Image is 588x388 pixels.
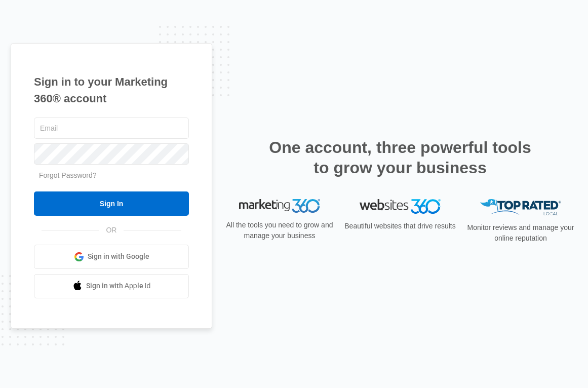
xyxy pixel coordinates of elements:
[34,245,189,269] a: Sign in with Google
[343,221,457,231] p: Beautiful websites that drive results
[34,274,189,298] a: Sign in with Apple Id
[34,191,189,216] input: Sign In
[86,281,151,291] span: Sign in with Apple Id
[239,199,320,213] img: Marketing 360
[266,137,534,178] h2: One account, three powerful tools to grow your business
[34,73,189,107] h1: Sign in to your Marketing 360® account
[88,251,149,262] span: Sign in with Google
[464,222,577,244] p: Monitor reviews and manage your online reputation
[223,220,336,241] p: All the tools you need to grow and manage your business
[39,171,97,179] a: Forgot Password?
[480,199,561,216] img: Top Rated Local
[34,118,189,139] input: Email
[360,199,441,214] img: Websites 360
[99,225,124,236] span: OR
